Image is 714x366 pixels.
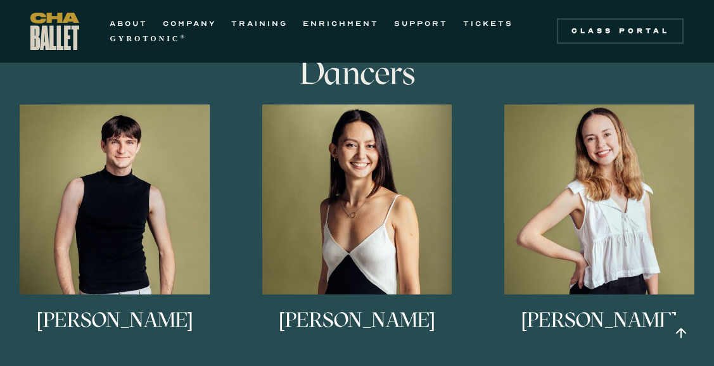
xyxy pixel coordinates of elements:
a: Class Portal [557,18,684,44]
a: SUPPORT [394,16,448,31]
h3: [PERSON_NAME] [279,310,435,351]
a: COMPANY [163,16,216,31]
h3: [PERSON_NAME] [37,310,193,351]
a: [PERSON_NAME] [485,104,714,357]
a: GYROTONIC® [110,31,187,46]
a: ENRICHMENT [303,16,379,31]
a: ABOUT [110,16,148,31]
sup: ® [181,34,188,40]
h3: [PERSON_NAME] [521,310,677,351]
a: home [30,13,79,50]
strong: GYROTONIC [110,34,180,43]
a: TRAINING [231,16,288,31]
a: TICKETS [463,16,513,31]
a: [PERSON_NAME] [242,104,471,357]
h3: Dancers [151,54,563,92]
div: Class Portal [564,26,676,36]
